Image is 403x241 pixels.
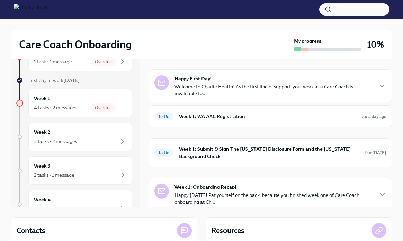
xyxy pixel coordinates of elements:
[34,172,74,178] div: 2 tasks • 1 message
[368,114,386,119] strong: a day ago
[63,77,80,83] strong: [DATE]
[34,162,50,170] h6: Week 3
[19,38,132,51] h2: Care Coach Onboarding
[365,150,386,156] span: August 20th, 2025 09:00
[179,145,359,160] h6: Week 1: Submit & Sign The [US_STATE] Disclosure Form and the [US_STATE] Background Check
[34,104,77,111] div: 4 tasks • 2 messages
[154,150,173,155] span: To Do
[294,38,321,44] strong: My progress
[174,75,212,82] strong: Happy First Day!
[16,156,132,185] a: Week 32 tasks • 1 message
[367,38,384,51] h3: 10%
[34,95,50,102] h6: Week 1
[154,111,386,122] a: To DoWeek 1: WA AAC RegistrationDuea day ago
[174,83,373,97] p: Welcome to Charlie Health! As the first line of support, your work as a Care Coach is invaluable ...
[154,114,173,119] span: To Do
[16,77,132,84] a: First day at work[DATE]
[34,138,77,145] div: 3 tasks • 2 messages
[154,144,386,161] a: To DoWeek 1: Submit & Sign The [US_STATE] Disclosure Form and the [US_STATE] Background CheckDue[...
[91,105,116,110] span: Overdue
[16,89,132,117] a: Week 14 tasks • 2 messagesOverdue
[16,123,132,151] a: Week 23 tasks • 2 messages
[360,113,386,120] span: August 16th, 2025 09:00
[34,196,51,203] h6: Week 4
[174,192,373,205] p: Happy [DATE]! Pat yourself on the back, because you finished week one of Care Coach onboarding at...
[34,128,50,136] h6: Week 2
[28,77,80,83] span: First day at work
[17,225,45,236] h4: Contacts
[179,113,355,120] h6: Week 1: WA AAC Registration
[365,150,386,155] span: Due
[372,150,386,155] strong: [DATE]
[34,58,72,65] div: 1 task • 1 message
[91,59,116,64] span: Overdue
[14,4,49,15] img: CharlieHealth
[16,190,132,218] a: Week 41 task
[34,205,46,212] div: 1 task
[174,184,236,190] strong: Week 1: Onboarding Recap!
[360,114,386,119] span: Due
[211,225,244,236] h4: Resources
